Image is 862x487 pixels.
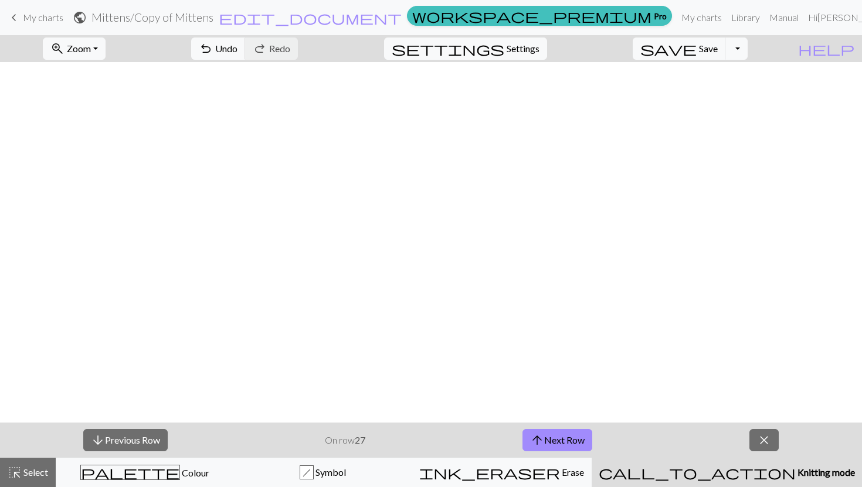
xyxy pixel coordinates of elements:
strong: 27 [355,434,365,445]
span: close [757,432,771,448]
span: My charts [23,12,63,23]
span: ink_eraser [419,464,560,481]
span: Erase [560,466,584,478]
span: Settings [507,42,539,56]
span: workspace_premium [412,8,651,24]
a: Manual [765,6,803,29]
span: Knitting mode [796,466,855,478]
span: highlight_alt [8,464,22,481]
span: Select [22,466,48,478]
p: On row [325,433,365,447]
button: Knitting mode [592,458,862,487]
a: Library [727,6,765,29]
span: call_to_action [599,464,796,481]
span: edit_document [219,9,402,26]
a: My charts [677,6,727,29]
h2: Mittens / Copy of Mittens [91,11,213,24]
button: Previous Row [83,429,168,451]
span: arrow_upward [530,432,544,448]
span: settings [392,40,504,57]
div: h [300,466,313,480]
span: zoom_in [50,40,65,57]
a: Pro [407,6,672,26]
button: h Symbol [234,458,412,487]
button: Colour [56,458,234,487]
button: Undo [191,38,246,60]
span: palette [81,464,179,481]
span: Colour [180,467,209,478]
button: Save [633,38,726,60]
button: Next Row [522,429,592,451]
span: help [798,40,854,57]
span: Zoom [67,43,91,54]
span: keyboard_arrow_left [7,9,21,26]
span: public [73,9,87,26]
span: arrow_downward [91,432,105,448]
span: save [640,40,697,57]
span: Symbol [314,466,346,478]
span: Save [699,43,718,54]
span: Undo [215,43,237,54]
i: Settings [392,42,504,56]
button: SettingsSettings [384,38,547,60]
a: My charts [7,8,63,28]
button: Zoom [43,38,106,60]
button: Erase [412,458,592,487]
span: undo [199,40,213,57]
